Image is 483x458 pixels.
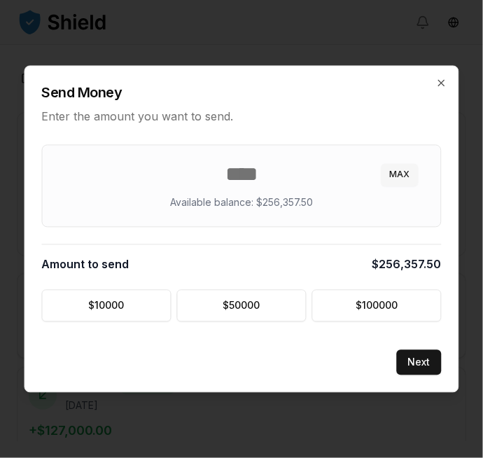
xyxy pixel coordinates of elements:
[170,196,313,210] p: Available balance: $256,357.50
[42,256,129,273] span: Amount to send
[372,256,442,273] span: $256,357.50
[312,290,442,322] button: $100000
[177,290,307,322] button: $50000
[42,109,442,125] p: Enter the amount you want to send.
[381,164,419,186] button: MAX
[397,350,442,375] button: Next
[42,83,442,103] h2: Send Money
[42,290,171,322] button: $10000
